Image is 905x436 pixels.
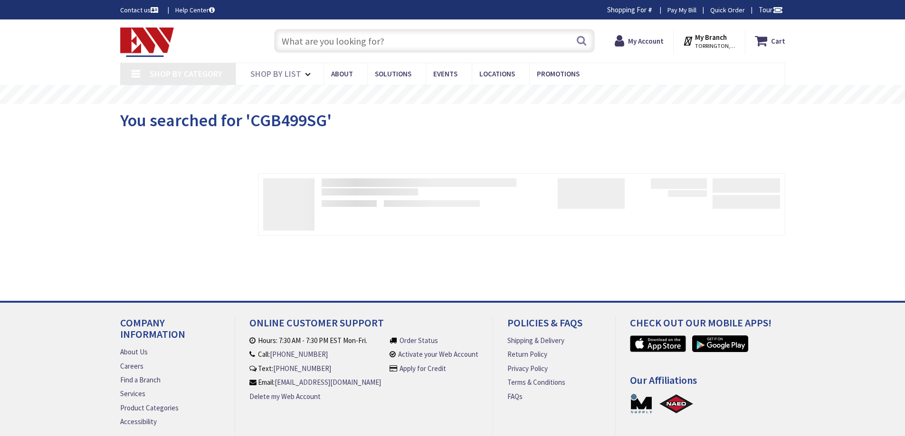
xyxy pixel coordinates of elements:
[249,391,321,401] a: Delete my Web Account
[683,32,735,49] div: My Branch TORRINGTON, [GEOGRAPHIC_DATA]
[120,375,161,385] a: Find a Branch
[275,377,381,387] a: [EMAIL_ADDRESS][DOMAIN_NAME]
[249,317,478,335] h4: Online Customer Support
[120,389,145,399] a: Services
[695,33,727,42] strong: My Branch
[615,32,664,49] a: My Account
[120,317,220,347] h4: Company Information
[249,335,381,345] li: Hours: 7:30 AM - 7:30 PM EST Mon-Fri.
[433,69,457,78] span: Events
[175,5,215,15] a: Help Center
[249,377,381,387] li: Email:
[630,317,792,335] h4: Check out Our Mobile Apps!
[274,29,595,53] input: What are you looking for?
[507,349,547,359] a: Return Policy
[507,317,600,335] h4: Policies & FAQs
[273,363,331,373] a: [PHONE_NUMBER]
[375,69,411,78] span: Solutions
[331,69,353,78] span: About
[400,335,438,345] a: Order Status
[249,363,381,373] li: Text:
[755,32,785,49] a: Cart
[398,349,478,359] a: Activate your Web Account
[270,349,328,359] a: [PHONE_NUMBER]
[695,42,735,50] span: TORRINGTON, [GEOGRAPHIC_DATA]
[250,68,301,79] span: Shop By List
[507,391,523,401] a: FAQs
[507,377,565,387] a: Terms & Conditions
[120,417,157,427] a: Accessibility
[120,110,332,131] span: You searched for 'CGB499SG'
[150,68,222,79] span: Shop By Category
[479,69,515,78] span: Locations
[659,393,694,414] a: NAED
[507,363,548,373] a: Privacy Policy
[249,349,381,359] li: Call:
[507,335,564,345] a: Shipping & Delivery
[400,363,446,373] a: Apply for Credit
[710,5,745,15] a: Quick Order
[120,28,174,57] img: Electrical Wholesalers, Inc.
[630,374,792,393] h4: Our Affiliations
[537,69,580,78] span: Promotions
[771,32,785,49] strong: Cart
[120,403,179,413] a: Product Categories
[607,5,647,14] span: Shopping For
[120,5,160,15] a: Contact us
[120,347,148,357] a: About Us
[759,5,783,14] span: Tour
[628,37,664,46] strong: My Account
[648,5,652,14] strong: #
[120,361,143,371] a: Careers
[630,393,653,414] a: MSUPPLY
[667,5,696,15] a: Pay My Bill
